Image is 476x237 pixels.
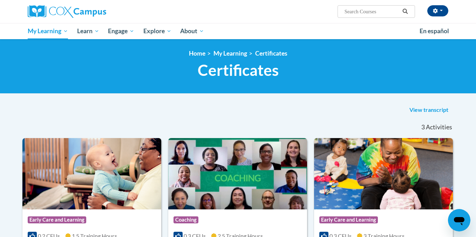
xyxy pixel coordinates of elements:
a: En español [415,24,454,38]
button: Search [400,7,410,16]
span: En español [420,27,449,35]
a: Home [189,50,205,57]
span: About [180,27,204,35]
span: Early Care and Learning [28,216,86,223]
a: About [176,23,209,39]
span: Early Care and Learning [319,216,378,223]
a: Cox Campus [28,5,161,18]
span: 3 [421,123,425,131]
button: Account Settings [427,5,448,16]
span: Learn [77,27,99,35]
input: Search Courses [344,7,400,16]
span: Certificates [198,61,279,79]
a: Certificates [255,50,287,57]
div: Main menu [17,23,459,39]
a: Engage [103,23,139,39]
img: Course Logo [314,138,453,209]
a: Explore [139,23,176,39]
a: My Learning [23,23,73,39]
img: Cox Campus [28,5,106,18]
a: My Learning [213,50,247,57]
a: Learn [73,23,104,39]
iframe: Button to launch messaging window [448,209,470,231]
span: Coaching [174,216,198,223]
a: View transcript [404,105,454,116]
img: Course Logo [22,138,161,209]
span: Engage [108,27,134,35]
span: Activities [426,123,452,131]
img: Course Logo [168,138,307,209]
span: Explore [143,27,171,35]
span: My Learning [28,27,68,35]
